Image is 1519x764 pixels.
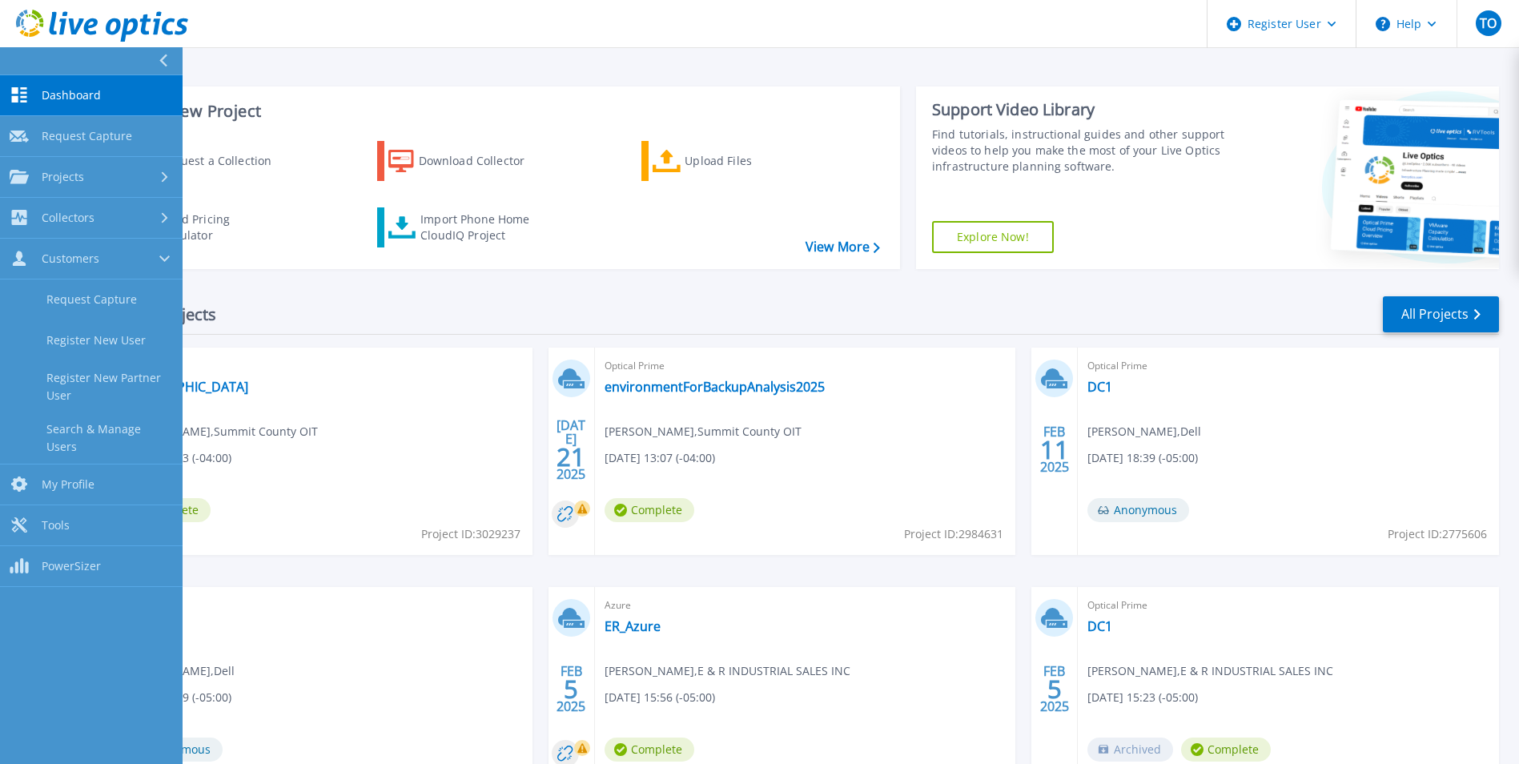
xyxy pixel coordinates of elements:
a: Explore Now! [932,221,1054,253]
div: Import Phone Home CloudIQ Project [420,211,545,243]
div: Request a Collection [159,145,287,177]
a: environmentForBackupAnalysis2025 [605,379,825,395]
span: Dashboard [42,88,101,103]
span: Optical Prime [121,357,523,375]
span: [PERSON_NAME] , E & R INDUSTRIAL SALES INC [605,662,850,680]
div: Support Video Library [932,99,1229,120]
span: Customers [42,251,99,266]
div: FEB 2025 [556,660,586,718]
span: Optical Prime [1087,357,1489,375]
span: Complete [605,498,694,522]
span: Optical Prime [605,357,1007,375]
div: FEB 2025 [1039,660,1070,718]
a: All Projects [1383,296,1499,332]
span: PowerSizer [42,559,101,573]
span: 5 [1047,682,1062,696]
span: Request Capture [42,129,132,143]
span: My Profile [42,477,94,492]
span: Collectors [42,211,94,225]
a: [GEOGRAPHIC_DATA] [121,379,248,395]
span: Complete [1181,738,1271,762]
a: Download Collector [377,141,556,181]
a: Request a Collection [114,141,292,181]
a: Upload Files [641,141,820,181]
a: DC1 [1087,618,1112,634]
div: Download Collector [419,145,547,177]
span: [DATE] 15:23 (-05:00) [1087,689,1198,706]
span: Project ID: 3029237 [421,525,520,543]
span: Project ID: 2775606 [1388,525,1487,543]
span: Complete [605,738,694,762]
span: [DATE] 18:39 (-05:00) [1087,449,1198,467]
div: FEB 2025 [1039,420,1070,479]
span: 21 [557,450,585,464]
span: Azure [605,597,1007,614]
span: [PERSON_NAME] , E & R INDUSTRIAL SALES INC [1087,662,1333,680]
span: Optical Prime [121,597,523,614]
div: Find tutorials, instructional guides and other support videos to help you make the most of your L... [932,127,1229,175]
div: Upload Files [685,145,813,177]
span: Projects [42,170,84,184]
span: 5 [564,682,578,696]
span: Optical Prime [1087,597,1489,614]
a: ER_Azure [605,618,661,634]
span: [PERSON_NAME] , Summit County OIT [605,423,802,440]
a: DC1 [1087,379,1112,395]
span: [PERSON_NAME] , Summit County OIT [121,423,318,440]
span: Anonymous [1087,498,1189,522]
span: [PERSON_NAME] , Dell [1087,423,1201,440]
span: TO [1480,17,1497,30]
h3: Start a New Project [114,103,879,120]
span: [DATE] 13:07 (-04:00) [605,449,715,467]
a: View More [806,239,880,255]
span: 11 [1040,443,1069,456]
span: Project ID: 2984631 [904,525,1003,543]
span: Tools [42,518,70,533]
a: Cloud Pricing Calculator [114,207,292,247]
div: [DATE] 2025 [556,420,586,479]
span: Archived [1087,738,1173,762]
div: Cloud Pricing Calculator [157,211,285,243]
span: [DATE] 15:56 (-05:00) [605,689,715,706]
